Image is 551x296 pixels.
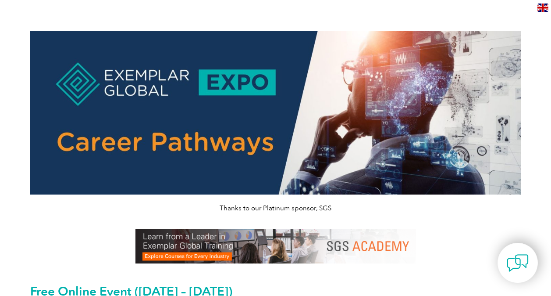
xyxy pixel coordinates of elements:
[30,203,521,213] p: Thanks to our Platinum sponsor, SGS
[507,252,529,274] img: contact-chat.png
[537,4,548,12] img: en
[135,229,416,264] img: SGS
[30,31,521,195] img: career pathways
